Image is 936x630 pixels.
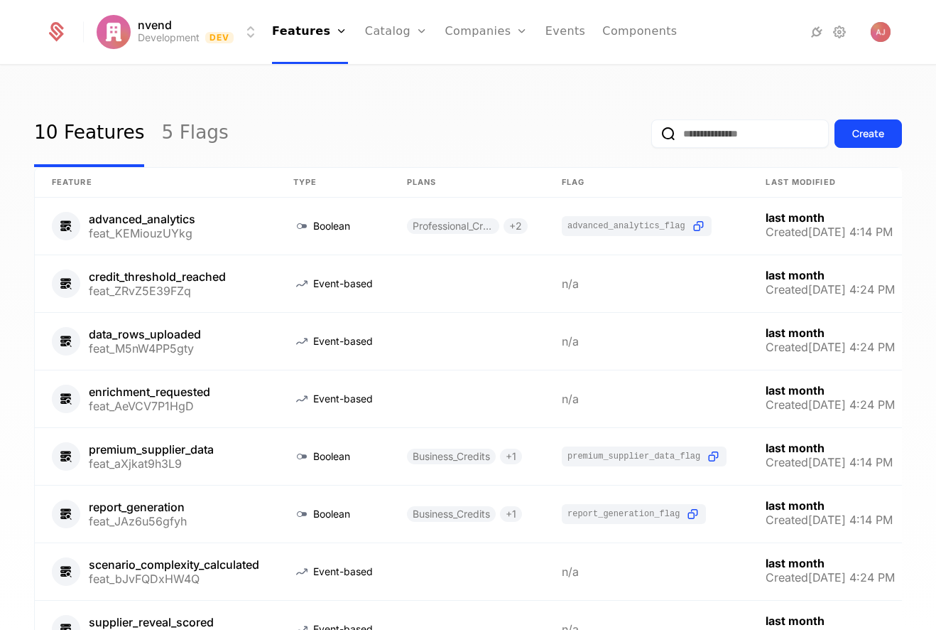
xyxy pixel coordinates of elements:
th: Plans [390,168,545,198]
span: nvend [138,19,172,31]
button: Select environment [101,16,260,48]
div: Create [852,127,884,141]
th: Last Modified [749,168,912,198]
button: Create [834,119,902,148]
th: Flag [545,168,749,198]
a: 5 Flags [161,100,228,167]
a: 10 Features [34,100,144,167]
th: Feature [35,168,276,198]
a: Settings [831,23,848,41]
img: Andrew Joiner [871,22,891,42]
a: Integrations [808,23,825,41]
div: Development [138,31,200,45]
img: nvend [97,15,131,49]
span: Dev [205,32,234,43]
th: Type [276,168,390,198]
button: Open user button [871,22,891,42]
